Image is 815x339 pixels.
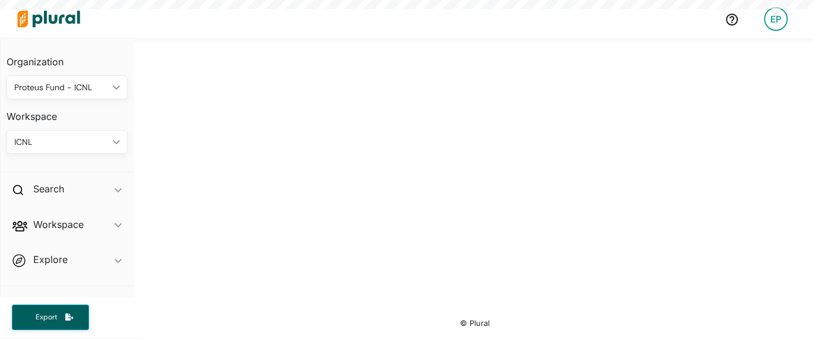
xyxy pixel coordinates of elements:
h3: Organization [7,45,128,71]
a: EP [754,2,797,36]
div: ICNL [14,136,108,148]
h2: Search [33,182,64,195]
h3: Workspace [7,99,128,125]
small: © Plural [459,319,489,328]
span: Export [27,312,65,322]
h2: Explore [33,253,68,266]
h2: Workspace [33,218,84,231]
button: Export [12,305,89,330]
h4: Saved [1,286,134,315]
div: EP [764,7,788,31]
div: Proteus Fund - ICNL [14,81,108,94]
